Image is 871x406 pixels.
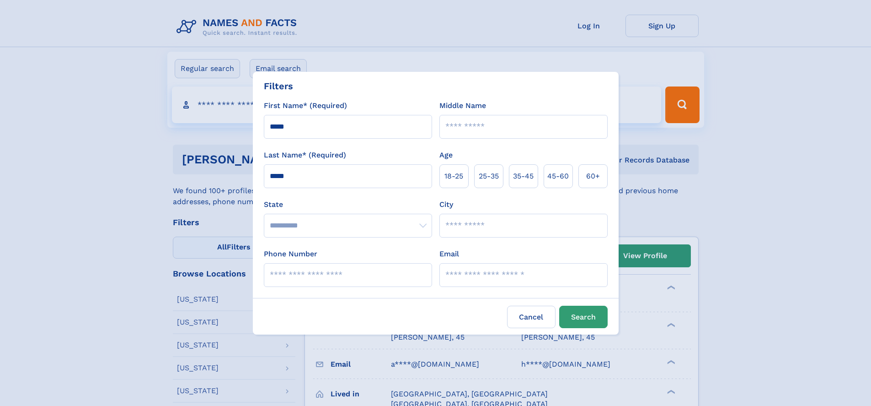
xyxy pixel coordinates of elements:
[479,171,499,182] span: 25‑35
[264,100,347,111] label: First Name* (Required)
[439,199,453,210] label: City
[507,306,556,328] label: Cancel
[444,171,463,182] span: 18‑25
[439,249,459,260] label: Email
[264,199,432,210] label: State
[513,171,534,182] span: 35‑45
[264,249,317,260] label: Phone Number
[586,171,600,182] span: 60+
[439,100,486,111] label: Middle Name
[264,79,293,93] div: Filters
[264,150,346,161] label: Last Name* (Required)
[547,171,569,182] span: 45‑60
[439,150,453,161] label: Age
[559,306,608,328] button: Search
